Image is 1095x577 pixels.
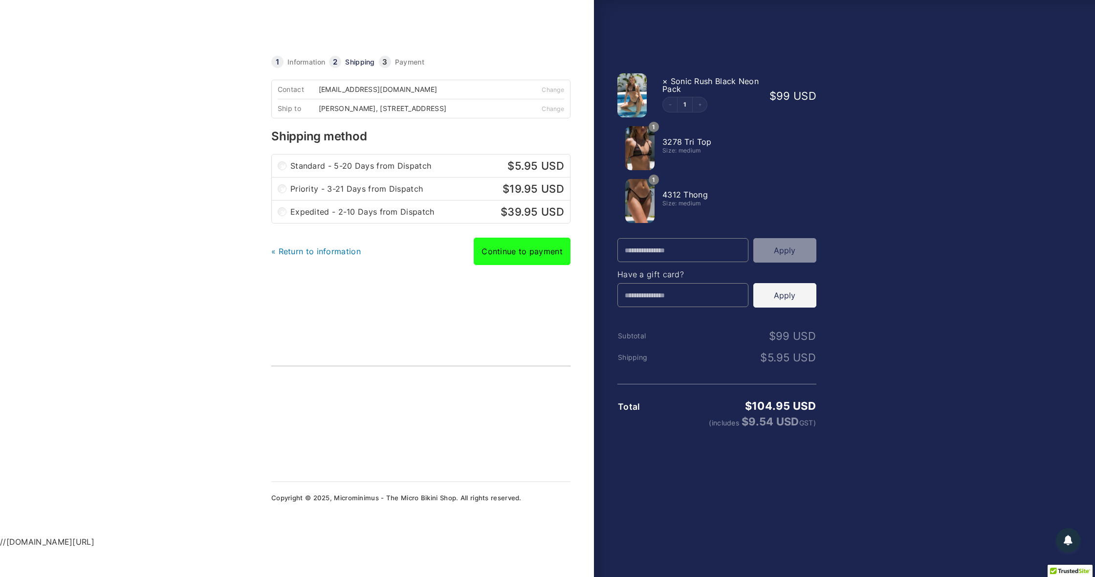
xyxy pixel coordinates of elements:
[271,495,570,501] p: Copyright © 2025, Microminimus - The Micro Bikini Shop. All rights reserved.
[663,97,678,112] button: Decrement
[753,238,816,263] button: Apply
[617,332,684,340] th: Subtotal
[662,190,708,200] span: 4312 Thong
[474,238,570,265] a: Continue to payment
[287,59,325,66] a: Information
[662,148,759,154] div: Size: medium
[649,122,659,132] span: 1
[678,102,692,108] a: Edit
[542,86,564,93] a: Change
[625,126,655,170] img: Sonic Rush Black Neon 3278 Tri Top 01
[290,160,564,171] label: Standard - 5-20 Days from Dispatch
[271,246,361,256] a: « Return to information
[319,105,453,112] div: [PERSON_NAME], [STREET_ADDRESS]
[507,159,514,172] span: $
[290,183,564,194] label: Priority - 3-21 Days from Dispatch
[662,76,759,94] span: Sonic Rush Black Neon Pack
[617,270,816,278] h4: Have a gift card?
[760,351,767,364] span: $
[495,205,564,218] bdi: 39.95 USD
[395,59,424,66] a: Payment
[542,105,564,112] a: Change
[692,97,707,112] button: Increment
[684,416,816,427] small: (includes GST)
[662,76,668,86] a: Remove this item
[617,73,647,117] img: Sonic Rush Black Neon 3278 Tri Top 4312 Thong Bikini 09
[278,105,319,112] div: Ship to
[753,283,816,308] button: Apply
[319,86,444,93] div: [EMAIL_ADDRESS][DOMAIN_NAME]
[290,206,564,217] label: Expedited - 2-10 Days from Dispatch
[502,159,564,172] bdi: 5.95 USD
[271,131,570,142] h3: Shipping method
[617,402,684,412] th: Total
[745,399,816,412] bdi: 104.95 USD
[769,89,816,102] bdi: 99 USD
[769,330,776,342] span: $
[649,175,659,185] span: 1
[769,330,816,342] bdi: 99 USD
[742,415,799,428] span: 9.54 USD
[769,89,776,102] span: $
[745,399,752,412] span: $
[501,205,507,218] span: $
[662,200,759,206] div: Size: medium
[760,351,816,364] bdi: 5.95 USD
[279,377,426,450] iframe: TrustedSite Certified
[617,354,684,361] th: Shipping
[625,179,655,223] img: Sonic Rush Black Neon 4312 Thong Bikini 01
[278,86,319,93] div: Contact
[345,59,374,66] a: Shipping
[497,182,564,195] bdi: 19.95 USD
[662,137,712,147] span: 3278 Tri Top
[503,182,509,195] span: $
[742,415,748,428] span: $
